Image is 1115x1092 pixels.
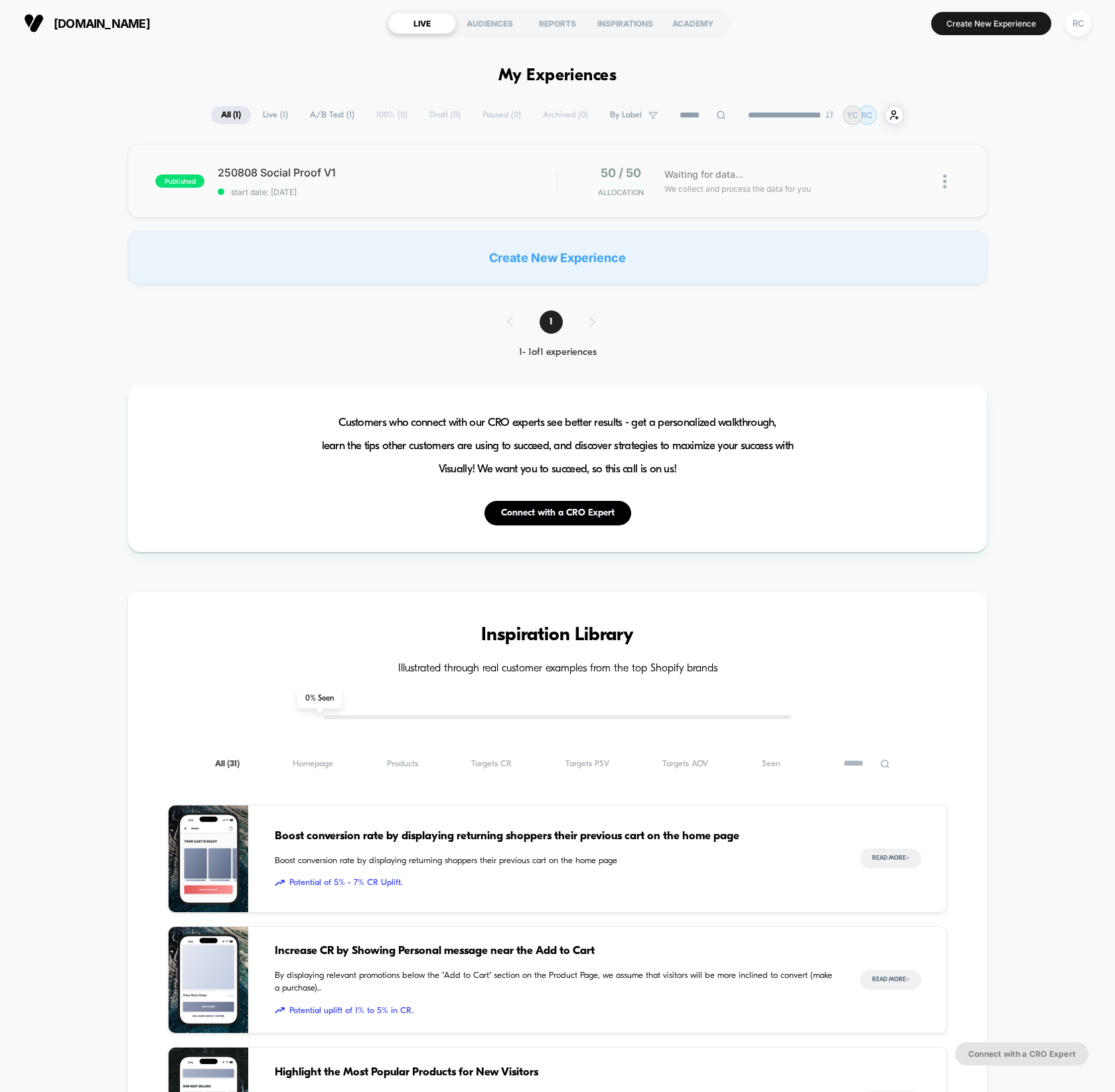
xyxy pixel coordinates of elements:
span: Targets AOV [662,759,708,769]
span: By displaying relevant promotions below the "Add to Cart" section on the Product Page, we assume ... [275,969,834,995]
div: Duration [412,295,447,310]
span: Increase CR by Showing Personal message near the Add to Cart [275,943,834,960]
input: Seek [10,274,561,287]
span: Waiting for data... [664,167,743,182]
h4: Illustrated through real customer examples from the top Shopify brands [168,663,947,675]
span: Targets CR [471,759,512,769]
span: A/B Test ( 1 ) [300,106,364,124]
input: Volume [473,297,513,309]
span: ( 31 ) [227,760,240,768]
span: Boost conversion rate by displaying returning shoppers their previous cart on the home page [275,828,834,845]
span: Seen [762,759,780,769]
span: Customers who connect with our CRO experts see better results - get a personalized walkthrough, l... [322,411,794,481]
div: LIVE [388,13,456,34]
span: Products [387,759,418,769]
span: Highlight the Most Popular Products for New Visitors [275,1064,834,1081]
button: [DOMAIN_NAME] [20,13,154,34]
span: All [215,759,240,769]
span: [DOMAIN_NAME] [54,17,150,31]
div: Create New Experience [128,231,987,284]
div: REPORTS [524,13,591,34]
button: Read More> [860,970,921,990]
img: By displaying relevant promotions below the "Add to Cart" section on the Product Page, we assume ... [169,927,248,1034]
div: INSPIRATIONS [591,13,659,34]
span: By Label [610,110,642,120]
p: YC [847,110,858,120]
img: end [826,111,834,119]
span: Live ( 1 ) [253,106,298,124]
span: All ( 1 ) [211,106,251,124]
span: 1 [540,310,563,334]
button: Connect with a CRO Expert [955,1042,1088,1065]
span: Potential of 5% - 7% CR Uplift. [275,876,834,890]
div: Current time [380,295,410,310]
div: RC [1065,11,1091,36]
span: Targets PSV [565,759,609,769]
span: 50 / 50 [601,166,641,180]
span: Allocation [598,188,644,197]
span: 250808 Social Proof V1 [218,166,557,179]
img: Boost conversion rate by displaying returning shoppers their previous cart on the home page [169,805,248,912]
span: Boost conversion rate by displaying returning shoppers their previous cart on the home page [275,854,834,868]
span: published [155,174,204,188]
img: Visually logo [24,13,44,33]
span: We collect and process the data for you [664,182,811,195]
button: Play, NEW DEMO 2025-VEED.mp4 [269,144,301,176]
h1: My Experiences [498,66,617,86]
button: Read More> [860,849,921,868]
span: start date: [DATE] [218,187,557,197]
div: 1 - 1 of 1 experiences [494,347,622,358]
h3: Inspiration Library [168,625,947,646]
button: Play, NEW DEMO 2025-VEED.mp4 [7,292,28,313]
div: AUDIENCES [456,13,524,34]
img: close [943,174,946,188]
p: RC [861,110,873,120]
span: Potential uplift of 1% to 5% in CR. [275,1004,834,1018]
div: ACADEMY [659,13,727,34]
span: Homepage [293,759,333,769]
button: Create New Experience [931,12,1051,35]
button: RC [1061,10,1095,37]
button: Connect with a CRO Expert [484,501,631,525]
span: 0 % Seen [297,689,342,709]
